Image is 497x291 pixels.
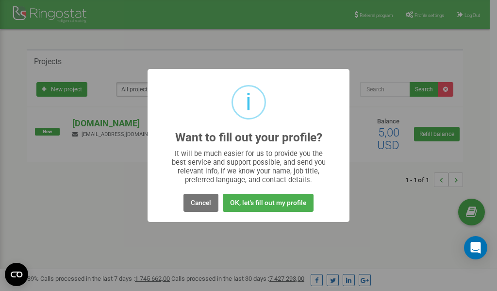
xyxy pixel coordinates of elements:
div: It will be much easier for us to provide you the best service and support possible, and send you ... [167,149,331,184]
div: i [246,86,251,118]
button: Open CMP widget [5,263,28,286]
div: Open Intercom Messenger [464,236,487,259]
h2: Want to fill out your profile? [175,131,322,144]
button: Cancel [183,194,218,212]
button: OK, let's fill out my profile [223,194,314,212]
